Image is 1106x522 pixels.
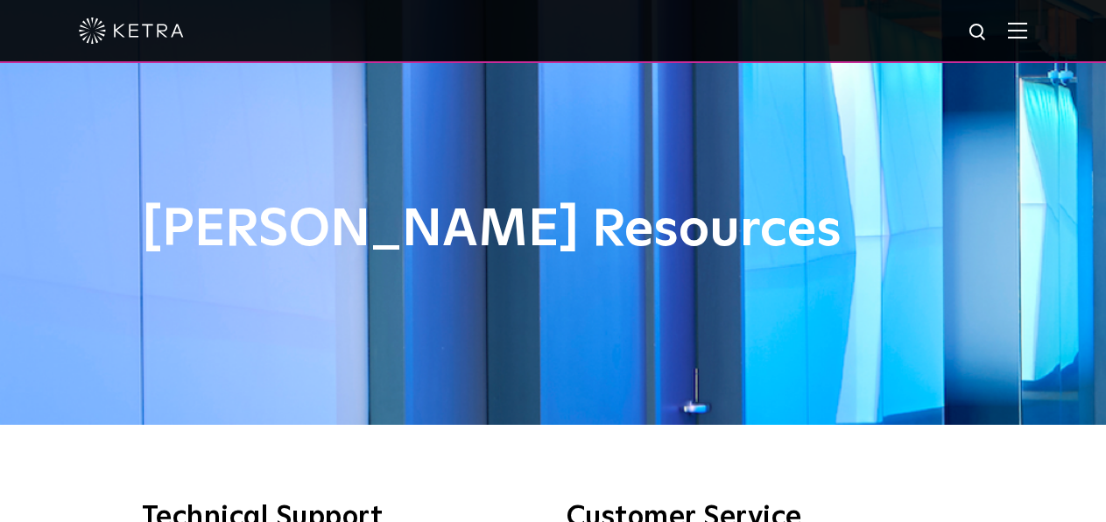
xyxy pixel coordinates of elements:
[79,18,184,44] img: ketra-logo-2019-white
[1008,22,1027,39] img: Hamburger%20Nav.svg
[968,22,990,44] img: search icon
[142,201,965,259] h1: [PERSON_NAME] Resources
